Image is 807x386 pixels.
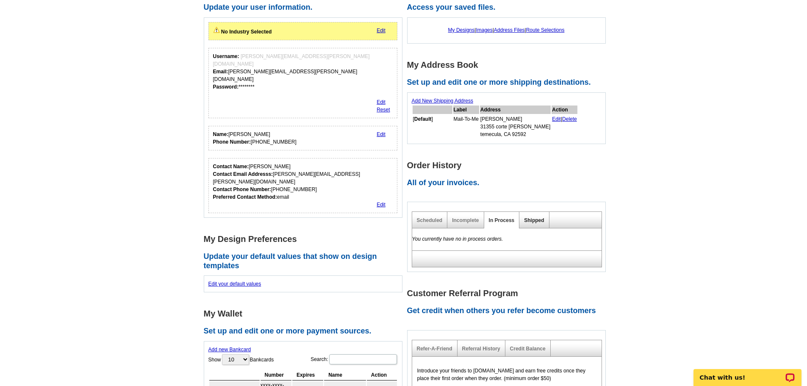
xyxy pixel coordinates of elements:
[377,99,385,105] a: Edit
[480,115,551,139] td: [PERSON_NAME] 31355 corte [PERSON_NAME] temecula, CA 92592
[324,370,366,380] th: Name
[453,115,479,139] td: Mail-To-Me
[407,161,610,170] h1: Order History
[213,186,271,192] strong: Contact Phone Number:
[204,309,407,318] h1: My Wallet
[213,53,370,67] span: [PERSON_NAME][EMAIL_ADDRESS][PERSON_NAME][DOMAIN_NAME]
[510,346,546,352] a: Credit Balance
[407,78,610,87] h2: Set up and edit one or more shipping destinations.
[407,306,610,316] h2: Get credit when others you refer become customers
[367,370,397,380] th: Action
[480,106,551,114] th: Address
[204,235,407,244] h1: My Design Preferences
[476,27,492,33] a: Images
[552,106,577,114] th: Action
[407,61,610,69] h1: My Address Book
[213,53,393,91] div: [PERSON_NAME][EMAIL_ADDRESS][PERSON_NAME][DOMAIN_NAME] ********
[414,116,432,122] b: Default
[261,370,291,380] th: Number
[407,178,610,188] h2: All of your invoices.
[494,27,525,33] a: Address Files
[208,158,398,213] div: Who should we contact regarding order issues?
[208,281,261,287] a: Edit your default values
[412,98,473,104] a: Add New Shipping Address
[213,163,393,201] div: [PERSON_NAME] [PERSON_NAME][EMAIL_ADDRESS][PERSON_NAME][DOMAIN_NAME] [PHONE_NUMBER] email
[213,27,220,33] img: warningIcon.png
[413,115,452,139] td: [ ]
[213,164,249,169] strong: Contact Name:
[552,116,561,122] a: Edit
[213,53,239,59] strong: Username:
[562,116,577,122] a: Delete
[407,289,610,298] h1: Customer Referral Program
[311,353,397,365] label: Search:
[213,171,273,177] strong: Contact Email Addresss:
[453,106,479,114] th: Label
[412,236,503,242] em: You currently have no in process orders.
[213,139,251,145] strong: Phone Number:
[213,84,239,90] strong: Password:
[204,327,407,336] h2: Set up and edit one or more payment sources.
[688,359,807,386] iframe: LiveChat chat widget
[452,217,479,223] a: Incomplete
[222,354,249,365] select: ShowBankcards
[213,131,229,137] strong: Name:
[377,28,385,33] a: Edit
[526,27,565,33] a: Route Selections
[204,252,407,270] h2: Update your default values that show on design templates
[208,347,251,353] a: Add new Bankcard
[412,22,601,38] div: | | |
[552,115,577,139] td: |
[377,202,385,208] a: Edit
[221,29,272,35] strong: No Industry Selected
[417,367,596,382] p: Introduce your friends to [DOMAIN_NAME] and earn free credits once they place their first order w...
[208,353,274,366] label: Show Bankcards
[213,69,228,75] strong: Email:
[377,131,385,137] a: Edit
[208,126,398,150] div: Your personal details.
[489,217,515,223] a: In Process
[204,3,407,12] h2: Update your user information.
[213,194,277,200] strong: Preferred Contact Method:
[417,346,452,352] a: Refer-A-Friend
[462,346,500,352] a: Referral History
[329,354,397,364] input: Search:
[377,107,390,113] a: Reset
[407,3,610,12] h2: Access your saved files.
[524,217,544,223] a: Shipped
[448,27,475,33] a: My Designs
[292,370,323,380] th: Expires
[417,217,443,223] a: Scheduled
[213,131,297,146] div: [PERSON_NAME] [PHONE_NUMBER]
[208,48,398,118] div: Your login information.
